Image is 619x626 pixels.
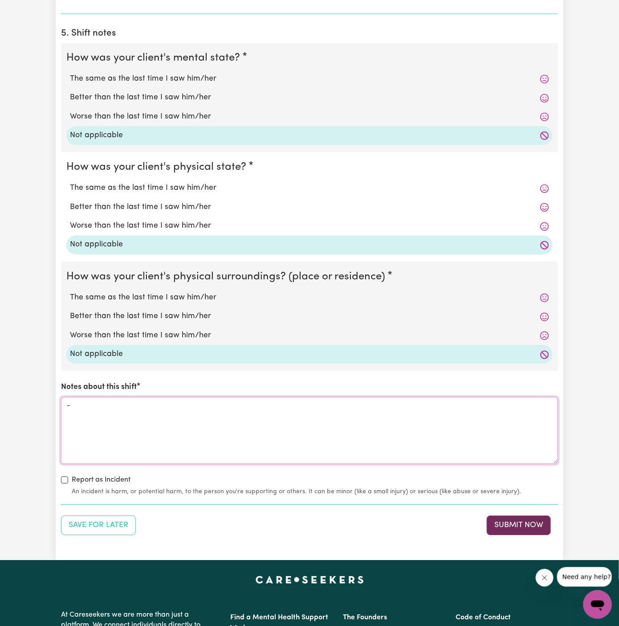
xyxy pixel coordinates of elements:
label: Better than the last time I saw him/her [70,311,549,322]
label: Report as Incident [72,475,130,485]
a: The Founders [343,614,387,621]
legend: How was your client's mental state? [66,50,244,66]
iframe: Close message [536,569,554,587]
label: Worse than the last time I saw him/her [70,111,549,123]
label: Not applicable [70,130,549,141]
label: Not applicable [70,239,549,250]
label: The same as the last time I saw him/her [70,292,549,303]
button: Submit your job report [487,516,551,535]
label: Notes about this shift [61,381,137,393]
label: The same as the last time I saw him/her [70,182,549,194]
label: Better than the last time I saw him/her [70,201,549,213]
label: Better than the last time I saw him/her [70,92,549,103]
iframe: Message from company [557,567,612,587]
textarea: - [61,397,558,464]
label: Worse than the last time I saw him/her [70,330,549,341]
a: Code of Conduct [456,614,511,621]
a: Careseekers home page [256,576,364,583]
button: Save your job report [61,516,136,535]
label: Worse than the last time I saw him/her [70,220,549,232]
h2: 5. Shift notes [61,28,558,39]
label: Not applicable [70,348,549,360]
small: An incident is harm, or potential harm, to the person you're supporting or others. It can be mino... [72,487,558,496]
label: The same as the last time I saw him/her [70,73,549,85]
iframe: Button to launch messaging window [583,590,612,619]
legend: How was your client's physical state? [66,159,250,175]
legend: How was your client's physical surroundings? (place or residence) [66,269,389,285]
